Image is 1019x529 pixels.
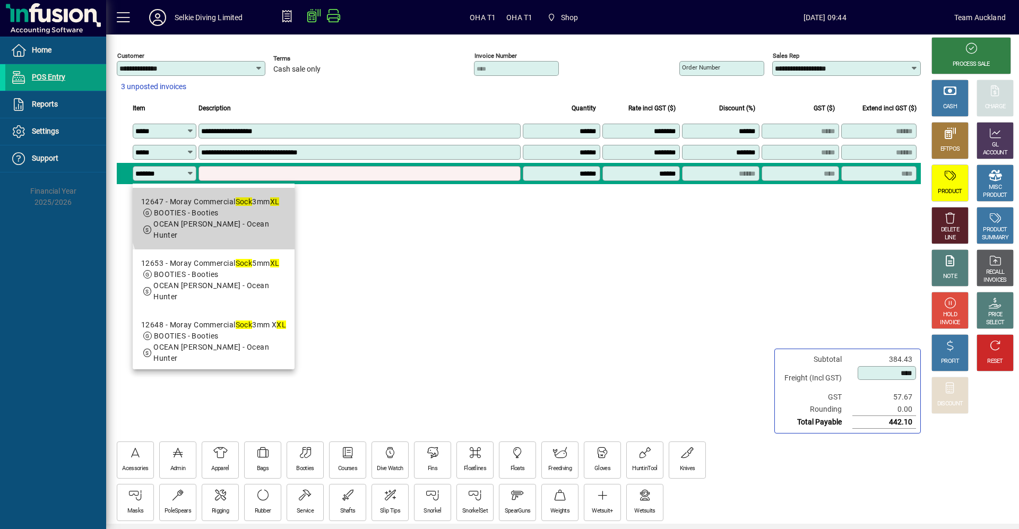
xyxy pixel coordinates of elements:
div: Apparel [211,465,229,473]
div: Service [297,507,314,515]
span: BOOTIES - Booties [154,209,218,217]
div: GL [992,141,999,149]
span: Extend incl GST ($) [862,102,917,114]
div: PRICE [988,311,1003,319]
span: [DATE] 09:44 [696,9,954,26]
td: 0.00 [852,403,916,416]
span: Cash sale only [273,65,321,74]
div: PoleSpears [165,507,191,515]
div: MISC [989,184,1001,192]
div: SpearGuns [505,507,531,515]
button: Profile [141,8,175,27]
div: PRODUCT [983,192,1007,200]
div: Booties [296,465,314,473]
div: Floats [511,465,525,473]
div: EFTPOS [940,145,960,153]
div: PRODUCT [938,188,962,196]
mat-option: 12648 - Moray Commercial Sock 3mm XXL [133,311,295,372]
a: Support [5,145,106,172]
span: Rate incl GST ($) [628,102,676,114]
span: 3 unposted invoices [121,81,186,92]
div: SnorkelSet [462,507,488,515]
em: XL [270,197,280,206]
span: OCEAN [PERSON_NAME] - Ocean Hunter [153,343,269,362]
div: Dive Watch [377,465,403,473]
mat-label: Sales rep [773,52,799,59]
div: RESET [987,358,1003,366]
div: Gloves [594,465,610,473]
div: NOTE [943,273,957,281]
div: Wetsuit+ [592,507,612,515]
td: Total Payable [779,416,852,429]
span: Quantity [572,102,596,114]
div: Rubber [255,507,271,515]
td: 384.43 [852,353,916,366]
div: 12647 - Moray Commercial 3mm [141,196,286,207]
div: 12653 - Moray Commercial 5mm [141,258,286,269]
span: BOOTIES - Booties [154,270,218,279]
span: Settings [32,127,59,135]
em: XL [270,259,280,267]
div: PROCESS SALE [953,60,990,68]
div: Masks [127,507,144,515]
em: Sock [236,259,253,267]
td: 57.67 [852,391,916,403]
em: Sock [236,197,253,206]
span: Shop [543,8,582,27]
a: Home [5,37,106,64]
div: SUMMARY [982,234,1008,242]
button: 3 unposted invoices [117,77,191,97]
span: Item [133,102,145,114]
mat-option: 12647 - Moray Commercial Sock 3mm XL [133,188,295,249]
div: 12648 - Moray Commercial 3mm X [141,319,286,331]
mat-option: 12653 - Moray Commercial Sock 5mm XL [133,249,295,311]
td: GST [779,391,852,403]
em: Sock [236,320,253,329]
div: CASH [943,103,957,111]
span: Reports [32,100,58,108]
mat-label: Order number [682,64,720,71]
div: Selkie Diving Limited [175,9,243,26]
div: LINE [945,234,955,242]
div: Freediving [548,465,572,473]
span: OCEAN [PERSON_NAME] - Ocean Hunter [153,220,269,239]
td: Rounding [779,403,852,416]
div: DELETE [941,226,959,234]
div: Weights [550,507,569,515]
div: Team Auckland [954,9,1006,26]
div: ACCOUNT [983,149,1007,157]
td: 442.10 [852,416,916,429]
div: Knives [680,465,695,473]
div: Courses [338,465,357,473]
span: OHA T1 [470,9,496,26]
td: Subtotal [779,353,852,366]
span: GST ($) [814,102,835,114]
span: OHA T1 [506,9,532,26]
em: XL [277,320,286,329]
div: Shafts [340,507,356,515]
div: Admin [170,465,186,473]
span: BOOTIES - Booties [154,332,218,340]
div: INVOICES [983,276,1006,284]
div: Slip Tips [380,507,400,515]
div: Bags [257,465,269,473]
div: PRODUCT [983,226,1007,234]
div: Floatlines [464,465,486,473]
div: Snorkel [424,507,441,515]
span: Home [32,46,51,54]
span: Discount (%) [719,102,755,114]
div: Acessories [122,465,148,473]
div: HOLD [943,311,957,319]
span: POS Entry [32,73,65,81]
div: HuntinTool [632,465,657,473]
div: INVOICE [940,319,960,327]
a: Settings [5,118,106,145]
div: Fins [428,465,437,473]
div: SELECT [986,319,1005,327]
mat-label: Customer [117,52,144,59]
div: Rigging [212,507,229,515]
a: Reports [5,91,106,118]
div: RECALL [986,268,1005,276]
span: Support [32,154,58,162]
span: Terms [273,55,337,62]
